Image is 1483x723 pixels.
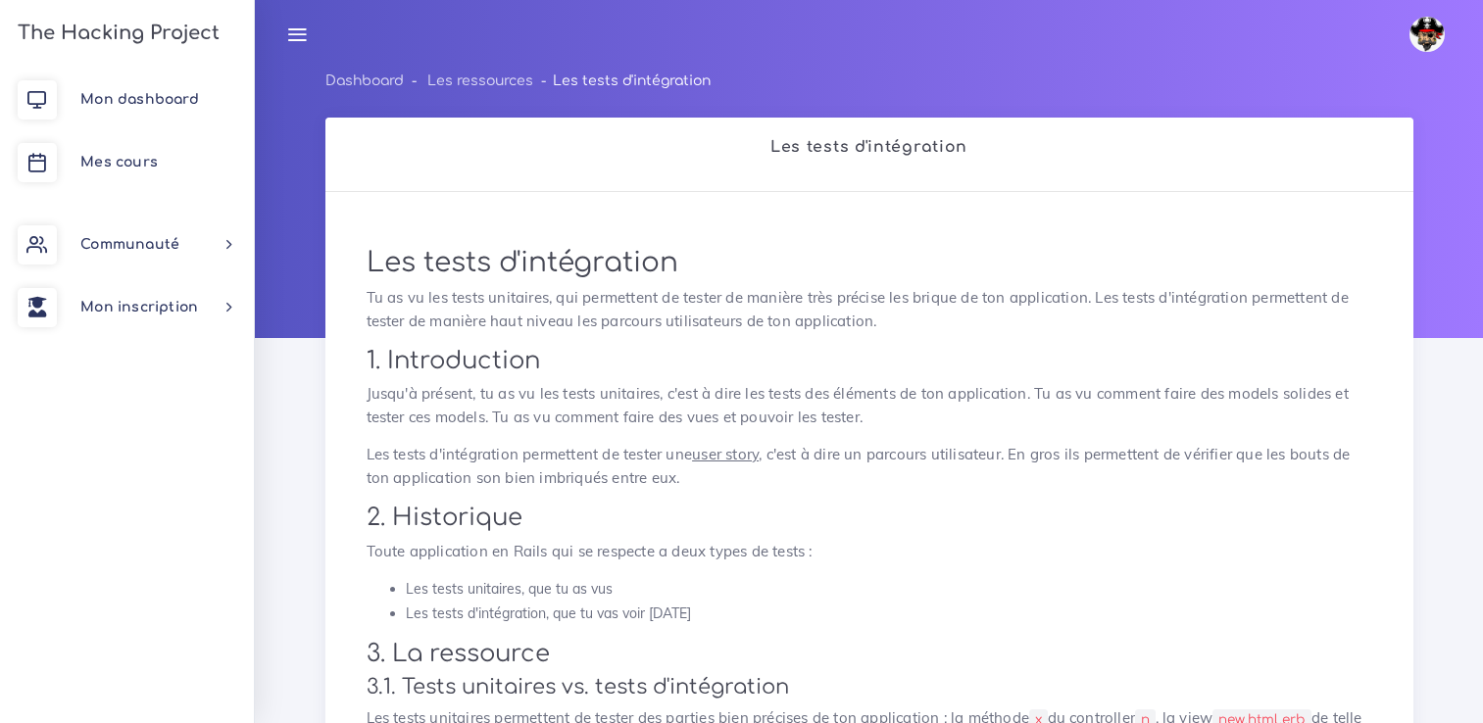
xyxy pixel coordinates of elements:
[367,347,1372,375] h2: 1. Introduction
[80,300,198,314] span: Mon inscription
[406,602,1372,626] li: Les tests d'intégration, que tu vas voir [DATE]
[533,69,711,93] li: Les tests d'intégration
[80,237,179,252] span: Communauté
[406,577,1372,602] li: Les tests unitaires, que tu as vus
[367,540,1372,563] p: Toute application en Rails qui se respecte a deux types de tests :
[427,73,533,88] a: Les ressources
[80,155,158,169] span: Mes cours
[367,382,1372,429] p: Jusqu'à présent, tu as vu les tests unitaires, c'est à dire les tests des éléments de ton applica...
[12,23,220,44] h3: The Hacking Project
[367,286,1372,333] p: Tu as vu les tests unitaires, qui permettent de tester de manière très précise les brique de ton ...
[367,247,1372,280] h1: Les tests d'intégration
[367,640,1372,668] h2: 3. La ressource
[325,73,404,88] a: Dashboard
[692,445,759,463] u: user story
[346,138,1393,157] h2: Les tests d'intégration
[367,443,1372,490] p: Les tests d'intégration permettent de tester une , c'est à dire un parcours utilisateur. En gros ...
[1409,17,1445,52] img: avatar
[80,92,199,107] span: Mon dashboard
[367,675,1372,699] h3: 3.1. Tests unitaires vs. tests d'intégration
[367,504,1372,532] h2: 2. Historique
